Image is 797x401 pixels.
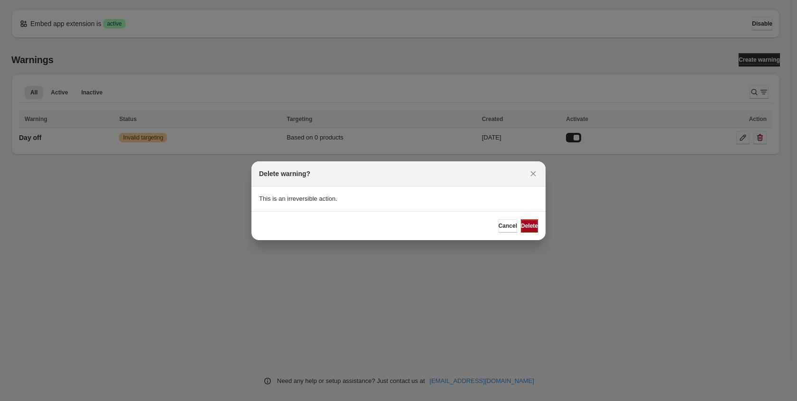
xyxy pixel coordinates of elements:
[499,219,517,233] button: Cancel
[499,222,517,230] span: Cancel
[259,194,538,204] p: This is an irreversible action.
[259,169,310,178] h2: Delete warning?
[521,219,538,233] button: Delete
[527,167,540,180] button: Close
[521,222,538,230] span: Delete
